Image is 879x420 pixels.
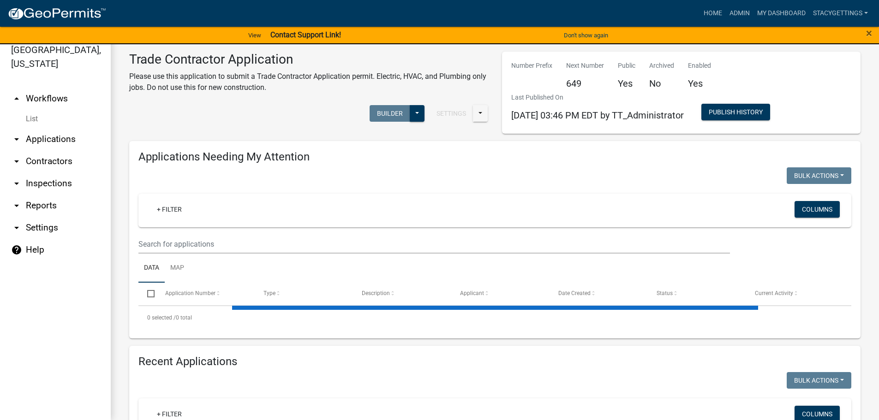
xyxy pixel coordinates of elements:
span: Date Created [558,290,591,296]
button: Publish History [701,104,770,120]
span: × [866,27,872,40]
i: arrow_drop_down [11,200,22,211]
h5: Yes [688,78,711,89]
a: My Dashboard [753,5,809,22]
wm-modal-confirm: Workflow Publish History [701,109,770,116]
a: Data [138,254,165,283]
p: Number Prefix [511,61,552,71]
i: arrow_drop_down [11,134,22,145]
button: Builder [370,105,410,122]
h4: Applications Needing My Attention [138,150,851,164]
button: Settings [429,105,473,122]
span: Type [263,290,275,296]
i: arrow_drop_down [11,156,22,167]
datatable-header-cell: Description [353,283,451,305]
p: Public [618,61,635,71]
button: Bulk Actions [787,372,851,389]
datatable-header-cell: Status [648,283,746,305]
a: Home [700,5,726,22]
p: Next Number [566,61,604,71]
a: View [245,28,265,43]
datatable-header-cell: Type [254,283,353,305]
button: Don't show again [560,28,612,43]
a: + Filter [149,201,189,218]
h5: No [649,78,674,89]
datatable-header-cell: Date Created [550,283,648,305]
i: arrow_drop_down [11,178,22,189]
p: Enabled [688,61,711,71]
i: arrow_drop_down [11,222,22,233]
button: Close [866,28,872,39]
strong: Contact Support Link! [270,30,341,39]
i: help [11,244,22,255]
h5: 649 [566,78,604,89]
span: Description [362,290,390,296]
span: Status [657,290,673,296]
h5: Yes [618,78,635,89]
button: Columns [795,201,840,218]
div: 0 total [138,306,851,329]
a: StacyGettings [809,5,872,22]
span: Applicant [460,290,484,296]
span: Application Number [165,290,215,296]
datatable-header-cell: Applicant [451,283,550,305]
datatable-header-cell: Application Number [156,283,254,305]
span: [DATE] 03:46 PM EDT by TT_Administrator [511,110,684,121]
h3: Trade Contractor Application [129,52,488,67]
p: Last Published On [511,93,684,102]
input: Search for applications [138,235,730,254]
span: Current Activity [755,290,793,296]
datatable-header-cell: Select [138,283,156,305]
a: Map [165,254,190,283]
span: 0 selected / [147,314,176,321]
i: arrow_drop_up [11,93,22,104]
p: Archived [649,61,674,71]
button: Bulk Actions [787,167,851,184]
a: Admin [726,5,753,22]
datatable-header-cell: Current Activity [746,283,844,305]
p: Please use this application to submit a Trade Contractor Application permit. Electric, HVAC, and ... [129,71,488,93]
h4: Recent Applications [138,355,851,368]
